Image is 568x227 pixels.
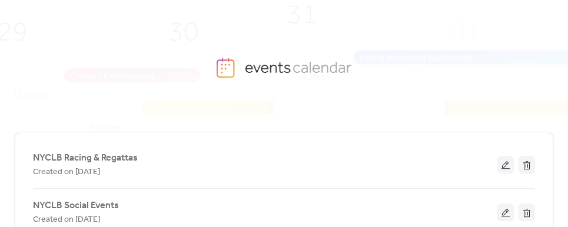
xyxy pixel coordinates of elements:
[33,151,138,165] span: NYCLB Racing & Regattas
[33,165,100,179] span: Created on [DATE]
[33,213,100,227] span: Created on [DATE]
[33,199,119,213] span: NYCLB Social Events
[33,202,119,209] a: NYCLB Social Events
[33,155,138,161] a: NYCLB Racing & Regattas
